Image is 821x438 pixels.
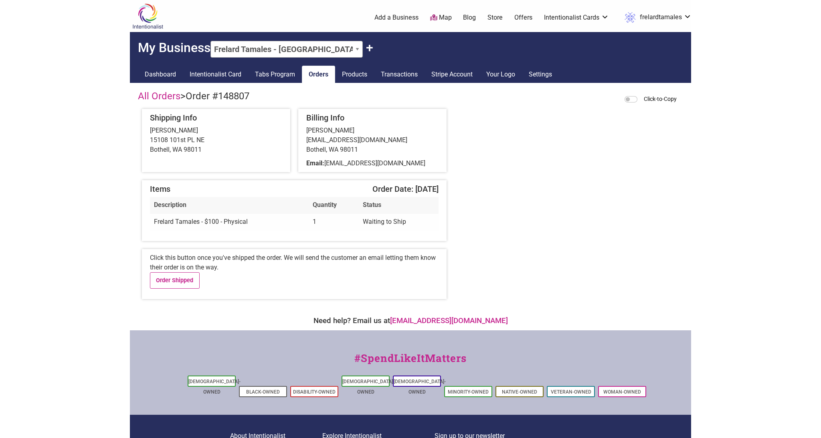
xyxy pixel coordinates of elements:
a: Woman-Owned [603,389,641,395]
div: #SpendLikeItMatters [130,350,691,374]
td: Waiting to Ship [359,214,439,231]
a: Tabs Program [248,66,302,83]
button: Claim Another [366,40,373,55]
a: Stripe Account [425,66,479,83]
h2: My Business [130,32,691,58]
a: Disability-Owned [293,389,336,395]
span: Items [150,184,170,194]
div: [PERSON_NAME] [EMAIL_ADDRESS][DOMAIN_NAME] Bothell, WA 98011 [306,126,439,155]
a: Add a Business [374,13,419,22]
a: Products [335,66,374,83]
a: Settings [522,66,559,83]
label: Click-to-Copy [644,94,677,104]
th: Status [359,197,439,214]
a: Dashboard [138,66,183,83]
a: Orders [302,66,335,83]
a: [DEMOGRAPHIC_DATA]-Owned [394,379,446,395]
a: Native-Owned [502,389,537,395]
a: Minority-Owned [448,389,489,395]
h4: > [138,90,249,102]
a: frelardtamales [621,10,692,25]
div: When activated, clicking on any blue dashed outlined area will copy the contents to your clipboard. [633,94,683,104]
th: Quantity [309,197,359,214]
img: Intentionalist [129,3,167,29]
a: Your Logo [479,66,522,83]
h5: Shipping Info [150,113,282,123]
div: Need help? Email us at [134,315,687,326]
th: Description [150,197,309,214]
a: Intentionalist Cards [544,13,609,22]
td: 1 [309,214,359,231]
a: Offers [514,13,532,22]
td: Frelard Tamales - $100 - Physical [150,214,309,231]
b: Email: [306,159,324,167]
a: All Orders [138,90,180,102]
a: Transactions [374,66,425,83]
a: [DEMOGRAPHIC_DATA]-Owned [342,379,394,395]
a: Blog [463,13,476,22]
div: [PERSON_NAME] 15108 101st PL NE Bothell, WA 98011 [150,126,282,155]
a: Veteran-Owned [551,389,591,395]
a: Store [487,13,503,22]
a: Order Shipped [150,272,200,289]
a: Intentionalist Card [183,66,248,83]
a: Black-Owned [246,389,280,395]
a: [DEMOGRAPHIC_DATA]-Owned [188,379,241,395]
h5: Billing Info [306,113,439,123]
span: Order Date: [DATE] [372,184,439,194]
span: [EMAIL_ADDRESS][DOMAIN_NAME] [324,159,425,167]
span: Order #148807 [186,90,249,102]
a: Map [430,13,452,22]
div: Click this button once you've shipped the order. We will send the customer an email letting them ... [142,249,447,299]
a: [EMAIL_ADDRESS][DOMAIN_NAME] [390,316,508,325]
